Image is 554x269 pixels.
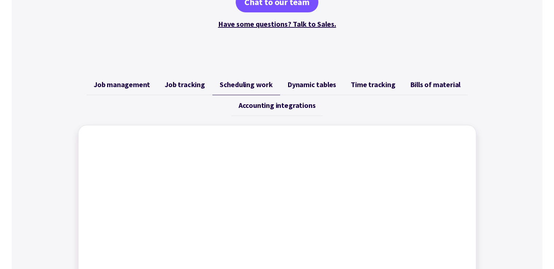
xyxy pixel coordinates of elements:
span: Bills of material [410,80,460,89]
a: Have some questions? Talk to Sales. [218,19,336,28]
iframe: Chat Widget [433,190,554,269]
span: Dynamic tables [287,80,336,89]
span: Scheduling work [220,80,273,89]
span: Job management [94,80,150,89]
span: Job tracking [165,80,205,89]
span: Accounting integrations [239,101,315,110]
span: Time tracking [351,80,395,89]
